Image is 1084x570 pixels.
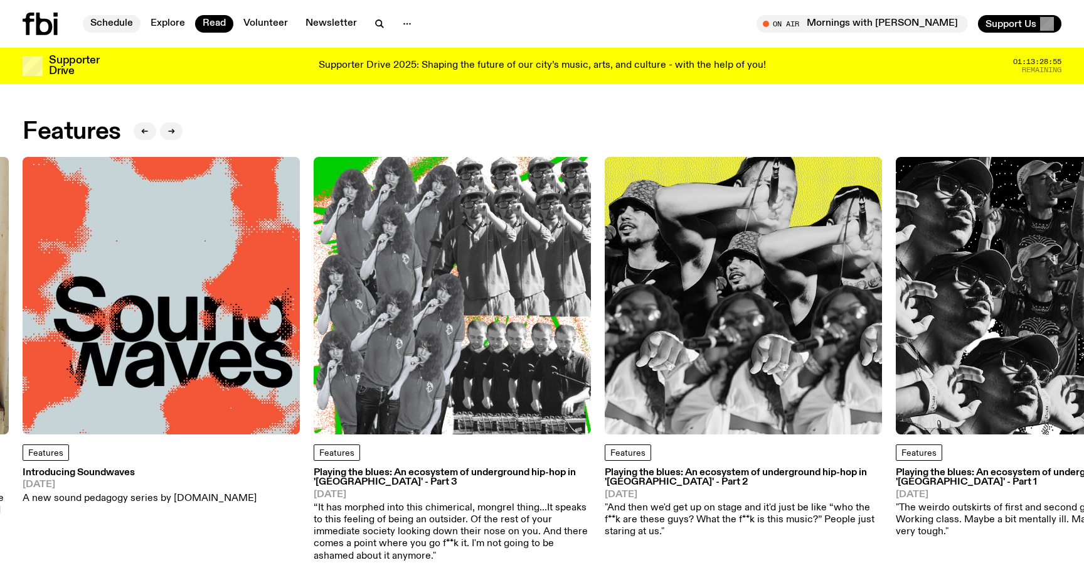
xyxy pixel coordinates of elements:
a: Introducing Soundwaves[DATE]A new sound pedagogy series by [DOMAIN_NAME] [23,468,257,505]
button: Support Us [978,15,1061,33]
a: Newsletter [298,15,364,33]
span: Features [901,449,937,458]
a: Features [896,444,942,461]
h3: Playing the blues: An ecosystem of underground hip-hop in '[GEOGRAPHIC_DATA]' - Part 2 [605,468,882,487]
h3: Supporter Drive [49,55,99,77]
span: [DATE] [23,480,257,490]
p: "And then we'd get up on stage and it'd just be like “who the f**k are these guys? What the f**k ... [605,502,882,539]
p: A new sound pedagogy series by [DOMAIN_NAME] [23,493,257,505]
a: Features [605,444,651,461]
a: Features [23,444,69,461]
span: Remaining [1022,67,1061,73]
p: Supporter Drive 2025: Shaping the future of our city’s music, arts, and culture - with the help o... [319,60,766,72]
img: The text Sound waves, with one word stacked upon another, in black text on a bluish-gray backgrou... [23,157,300,434]
a: Volunteer [236,15,295,33]
a: Features [314,444,360,461]
a: Schedule [83,15,141,33]
p: “It has morphed into this chimerical, mongrel thing...It speaks to this feeling of being an outsi... [314,502,591,562]
span: Features [319,449,354,458]
h2: Features [23,121,121,143]
span: Features [610,449,646,458]
button: On AirMornings with [PERSON_NAME] [757,15,968,33]
span: Support Us [986,18,1036,30]
a: Playing the blues: An ecosystem of underground hip-hop in '[GEOGRAPHIC_DATA]' - Part 2[DATE]"And ... [605,468,882,538]
h3: Introducing Soundwaves [23,468,257,478]
span: [DATE] [314,490,591,500]
h3: Playing the blues: An ecosystem of underground hip-hop in '[GEOGRAPHIC_DATA]' - Part 3 [314,468,591,487]
a: Playing the blues: An ecosystem of underground hip-hop in '[GEOGRAPHIC_DATA]' - Part 3[DATE]“It h... [314,468,591,562]
span: [DATE] [605,490,882,500]
a: Read [195,15,233,33]
span: Features [28,449,63,458]
a: Explore [143,15,193,33]
span: 01:13:28:55 [1013,58,1061,65]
